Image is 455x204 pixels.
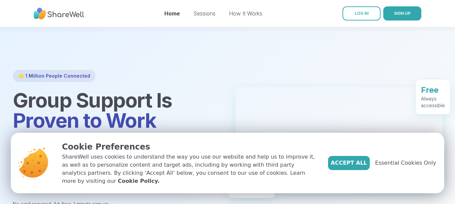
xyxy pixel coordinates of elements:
[331,159,367,167] span: Accept All
[34,4,84,23] img: ShareWell Nav Logo
[118,177,160,185] a: Cookie Policy.
[193,10,216,17] a: Sessions
[13,90,220,130] h1: Group Support Is
[229,10,262,17] a: How It Works
[421,95,445,109] div: Always accessible
[355,11,368,16] span: LOG IN
[394,11,411,16] span: SIGN UP
[383,6,421,21] button: SIGN UP
[164,10,180,17] a: Home
[13,108,156,132] span: Proven to Work
[62,141,317,153] p: Cookie Preferences
[13,70,96,82] div: 🌟 1 Million People Connected
[421,85,445,95] div: Free
[375,159,436,167] span: Essential Cookies Only
[343,6,381,21] a: LOG IN
[328,156,370,170] button: Accept All
[62,153,317,185] p: ShareWell uses cookies to understand the way you use our website and help us to improve it, as we...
